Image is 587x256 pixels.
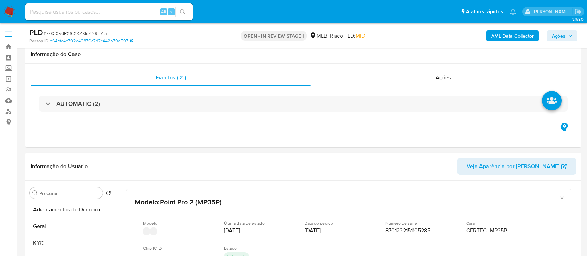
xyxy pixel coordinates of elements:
input: Procurar [39,190,100,196]
span: Atalhos rápidos [466,8,503,15]
a: Sair [574,8,582,15]
button: Ações [547,30,577,41]
p: carlos.guerra@mercadopago.com.br [533,8,572,15]
button: Veja Aparência por [PERSON_NAME] [457,158,576,175]
span: Alt [161,8,166,15]
button: Procurar [32,190,38,196]
h1: Informação do Usuário [31,163,88,170]
button: KYC [27,235,114,251]
span: s [170,8,172,15]
span: Ações [552,30,565,41]
p: OPEN - IN REVIEW STAGE I [241,31,307,41]
button: Adiantamentos de Dinheiro [27,201,114,218]
h3: AUTOMATIC (2) [56,100,100,108]
span: Veja Aparência por [PERSON_NAME] [467,158,559,175]
span: MID [355,32,365,40]
span: Ações [436,73,451,82]
b: PLD [29,27,43,38]
span: Risco PLD: [330,32,365,40]
button: AML Data Collector [486,30,539,41]
input: Pesquise usuários ou casos... [25,7,193,16]
a: Notificações [510,9,516,15]
button: search-icon [175,7,190,17]
button: Retornar ao pedido padrão [105,190,111,198]
div: AUTOMATIC (2) [39,96,568,112]
div: MLB [310,32,327,40]
span: Eventos ( 2 ) [156,73,186,82]
b: AML Data Collector [491,30,534,41]
b: Person ID [29,38,48,44]
button: Geral [27,218,114,235]
a: e64bfe4c702e49870c7d7c442b79d597 [50,38,133,44]
h1: Informação do Caso [31,51,576,58]
span: # 7kQi0vdR2St2KZKIdKY9EYtk [43,30,107,37]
